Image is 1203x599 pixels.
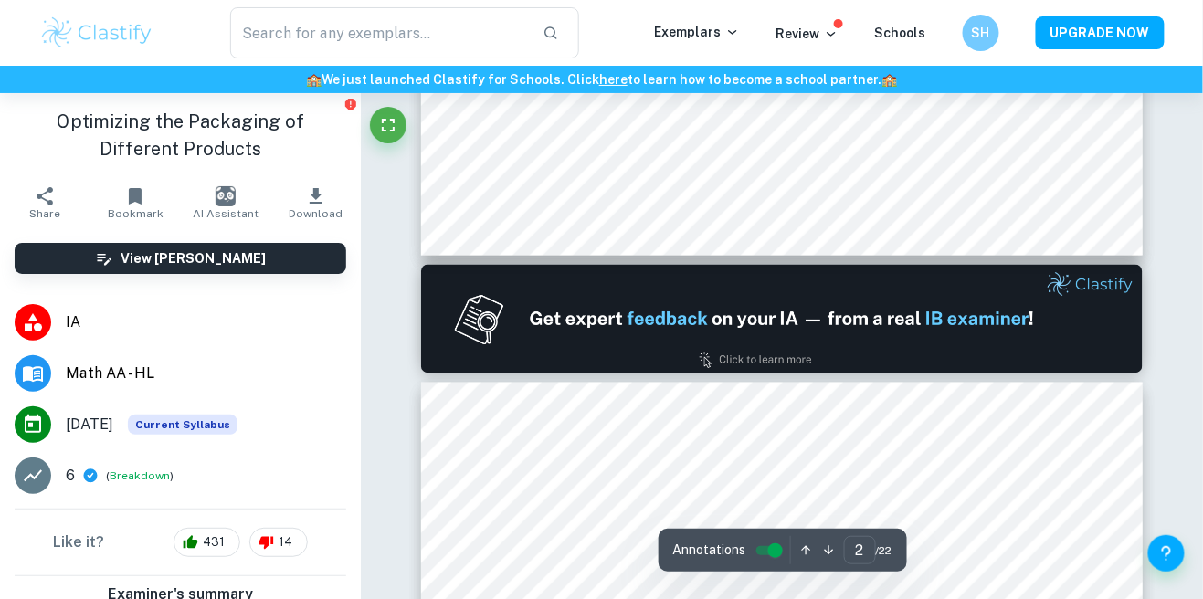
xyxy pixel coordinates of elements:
span: 🏫 [306,72,322,87]
span: 14 [269,533,302,552]
button: View [PERSON_NAME] [15,243,346,274]
span: Download [289,207,343,220]
img: Clastify logo [39,15,155,51]
span: [DATE] [66,414,113,436]
button: Report issue [343,97,357,110]
p: 6 [66,465,75,487]
h6: Like it? [53,531,104,553]
h6: SH [970,23,991,43]
div: 14 [249,528,308,557]
span: AI Assistant [193,207,259,220]
a: Schools [875,26,926,40]
button: Bookmark [90,177,181,228]
h6: We just launched Clastify for Schools. Click to learn how to become a school partner. [4,69,1199,89]
button: Download [270,177,361,228]
h6: View [PERSON_NAME] [121,248,266,268]
button: Fullscreen [370,107,406,143]
span: Share [29,207,60,220]
img: Ad [421,265,1143,373]
button: UPGRADE NOW [1036,16,1165,49]
div: 431 [174,528,240,557]
span: Math AA - HL [66,363,346,384]
span: / 22 [876,542,892,559]
span: Current Syllabus [128,415,237,435]
input: Search for any exemplars... [230,7,529,58]
span: ( ) [106,468,174,485]
div: This exemplar is based on the current syllabus. Feel free to refer to it for inspiration/ideas wh... [128,415,237,435]
span: Bookmark [108,207,164,220]
button: Help and Feedback [1148,535,1185,572]
span: Annotations [673,541,746,560]
button: SH [963,15,999,51]
span: IA [66,311,346,333]
button: Breakdown [110,468,170,484]
p: Review [776,24,839,44]
span: 431 [193,533,235,552]
p: Exemplars [655,22,740,42]
span: 🏫 [881,72,897,87]
h1: Optimizing the Packaging of Different Products [15,108,346,163]
button: AI Assistant [181,177,271,228]
a: here [599,72,628,87]
img: AI Assistant [216,186,236,206]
